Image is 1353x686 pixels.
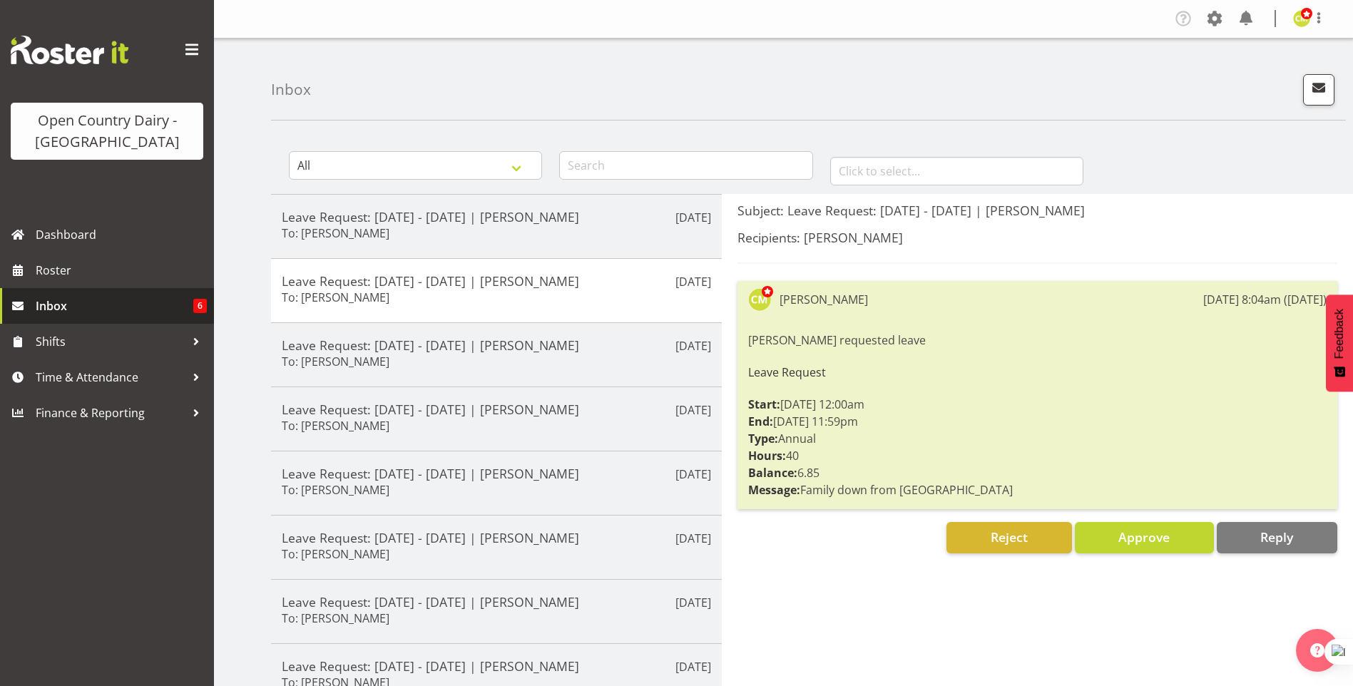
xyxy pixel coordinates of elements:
[36,402,185,424] span: Finance & Reporting
[282,419,389,433] h6: To: [PERSON_NAME]
[748,414,773,429] strong: End:
[25,110,189,153] div: Open Country Dairy - [GEOGRAPHIC_DATA]
[1075,522,1214,553] button: Approve
[282,401,711,417] h5: Leave Request: [DATE] - [DATE] | [PERSON_NAME]
[675,337,711,354] p: [DATE]
[991,528,1028,546] span: Reject
[748,465,797,481] strong: Balance:
[282,594,711,610] h5: Leave Request: [DATE] - [DATE] | [PERSON_NAME]
[282,337,711,353] h5: Leave Request: [DATE] - [DATE] | [PERSON_NAME]
[36,260,207,281] span: Roster
[675,273,711,290] p: [DATE]
[1217,522,1337,553] button: Reply
[675,209,711,226] p: [DATE]
[271,81,311,98] h4: Inbox
[748,288,771,311] img: corey-millan10439.jpg
[282,354,389,369] h6: To: [PERSON_NAME]
[282,273,711,289] h5: Leave Request: [DATE] - [DATE] | [PERSON_NAME]
[748,431,778,446] strong: Type:
[1333,309,1346,359] span: Feedback
[675,530,711,547] p: [DATE]
[282,290,389,304] h6: To: [PERSON_NAME]
[282,547,389,561] h6: To: [PERSON_NAME]
[1326,295,1353,391] button: Feedback - Show survey
[830,157,1083,185] input: Click to select...
[780,291,868,308] div: [PERSON_NAME]
[193,299,207,313] span: 6
[282,226,389,240] h6: To: [PERSON_NAME]
[748,396,780,412] strong: Start:
[675,658,711,675] p: [DATE]
[559,151,812,180] input: Search
[36,224,207,245] span: Dashboard
[36,295,193,317] span: Inbox
[748,482,800,498] strong: Message:
[1310,643,1324,657] img: help-xxl-2.png
[282,530,711,546] h5: Leave Request: [DATE] - [DATE] | [PERSON_NAME]
[282,658,711,674] h5: Leave Request: [DATE] - [DATE] | [PERSON_NAME]
[675,401,711,419] p: [DATE]
[1203,291,1327,308] div: [DATE] 8:04am ([DATE])
[1260,528,1293,546] span: Reply
[946,522,1071,553] button: Reject
[282,466,711,481] h5: Leave Request: [DATE] - [DATE] | [PERSON_NAME]
[1118,528,1170,546] span: Approve
[36,331,185,352] span: Shifts
[675,594,711,611] p: [DATE]
[11,36,128,64] img: Rosterit website logo
[737,230,1337,245] h5: Recipients: [PERSON_NAME]
[737,203,1337,218] h5: Subject: Leave Request: [DATE] - [DATE] | [PERSON_NAME]
[36,367,185,388] span: Time & Attendance
[748,366,1327,379] h6: Leave Request
[282,483,389,497] h6: To: [PERSON_NAME]
[748,448,786,464] strong: Hours:
[675,466,711,483] p: [DATE]
[282,611,389,625] h6: To: [PERSON_NAME]
[748,328,1327,502] div: [PERSON_NAME] requested leave [DATE] 12:00am [DATE] 11:59pm Annual 40 6.85 Family down from [GEOG...
[282,209,711,225] h5: Leave Request: [DATE] - [DATE] | [PERSON_NAME]
[1293,10,1310,27] img: corey-millan10439.jpg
